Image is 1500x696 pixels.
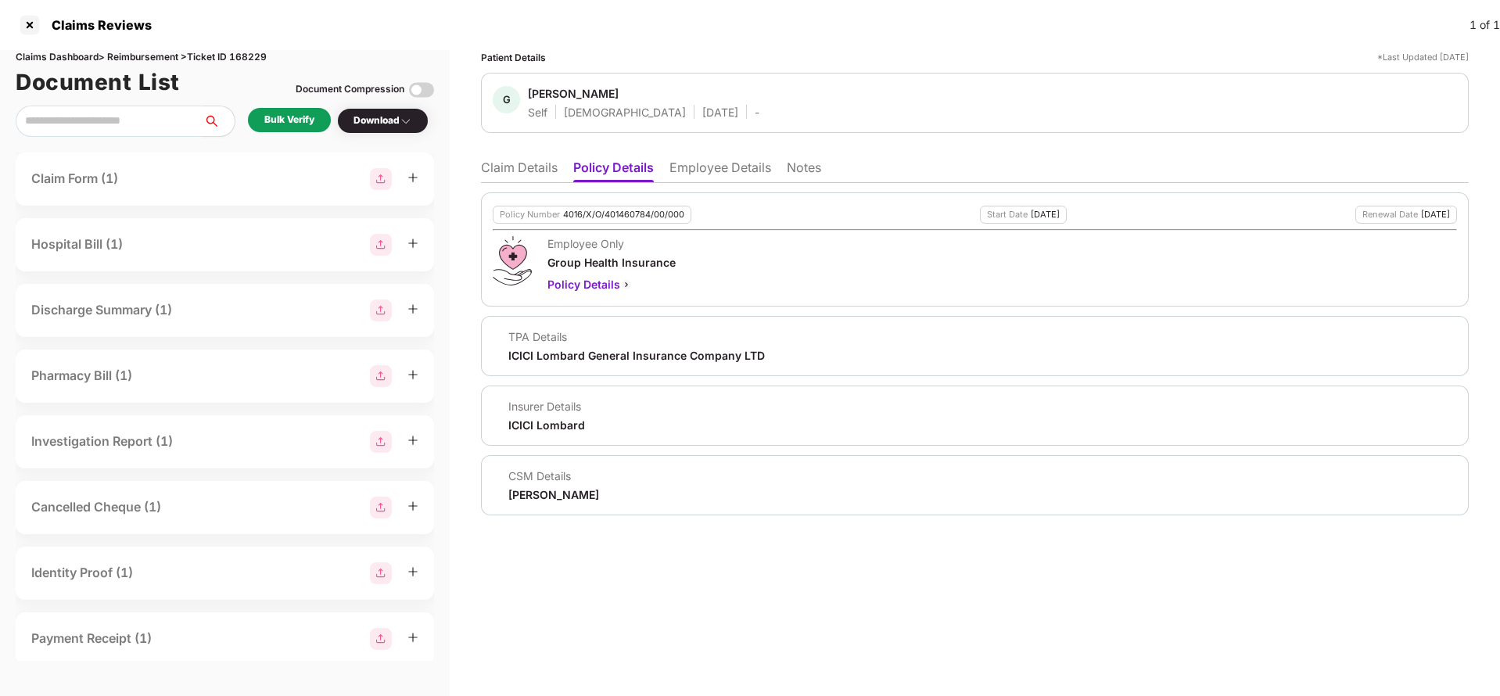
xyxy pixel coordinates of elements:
div: - [755,105,759,120]
img: svg+xml;base64,PHN2ZyBpZD0iR3JvdXBfMjg4MTMiIGRhdGEtbmFtZT0iR3JvdXAgMjg4MTMiIHhtbG5zPSJodHRwOi8vd3... [370,234,392,256]
div: ICICI Lombard General Insurance Company LTD [508,348,765,363]
div: Payment Receipt (1) [31,629,152,648]
img: svg+xml;base64,PHN2ZyBpZD0iR3JvdXBfMjg4MTMiIGRhdGEtbmFtZT0iR3JvdXAgMjg4MTMiIHhtbG5zPSJodHRwOi8vd3... [370,300,392,321]
div: Self [528,105,547,120]
span: plus [407,369,418,380]
div: [PERSON_NAME] [528,86,619,101]
img: svg+xml;base64,PHN2ZyBpZD0iR3JvdXBfMjg4MTMiIGRhdGEtbmFtZT0iR3JvdXAgMjg4MTMiIHhtbG5zPSJodHRwOi8vd3... [370,168,392,190]
li: Claim Details [481,160,558,182]
div: Discharge Summary (1) [31,300,172,320]
div: [PERSON_NAME] [508,487,599,502]
div: Start Date [987,210,1028,220]
div: Policy Number [500,210,560,220]
div: Cancelled Cheque (1) [31,497,161,517]
div: Renewal Date [1362,210,1418,220]
img: svg+xml;base64,PHN2ZyBpZD0iR3JvdXBfMjg4MTMiIGRhdGEtbmFtZT0iR3JvdXAgMjg4MTMiIHhtbG5zPSJodHRwOi8vd3... [370,431,392,453]
div: [DATE] [702,105,738,120]
img: svg+xml;base64,PHN2ZyBpZD0iRHJvcGRvd24tMzJ4MzIiIHhtbG5zPSJodHRwOi8vd3d3LnczLm9yZy8yMDAwL3N2ZyIgd2... [400,115,412,127]
button: search [203,106,235,137]
div: G [493,86,520,113]
img: svg+xml;base64,PHN2ZyBpZD0iVG9nZ2xlLTMyeDMyIiB4bWxucz0iaHR0cDovL3d3dy53My5vcmcvMjAwMC9zdmciIHdpZH... [409,77,434,102]
div: [DATE] [1421,210,1450,220]
span: plus [407,500,418,511]
div: Patient Details [481,50,546,65]
div: Policy Details [547,276,676,293]
div: Identity Proof (1) [31,563,133,583]
li: Employee Details [669,160,771,182]
div: Investigation Report (1) [31,432,173,451]
span: plus [407,303,418,314]
div: Insurer Details [508,399,585,414]
div: Download [353,113,412,128]
div: Claims Reviews [42,17,152,33]
div: 1 of 1 [1469,16,1500,34]
img: svg+xml;base64,PHN2ZyBpZD0iR3JvdXBfMjg4MTMiIGRhdGEtbmFtZT0iR3JvdXAgMjg4MTMiIHhtbG5zPSJodHRwOi8vd3... [370,497,392,518]
div: ICICI Lombard [508,418,585,432]
div: [DATE] [1031,210,1060,220]
div: Bulk Verify [264,113,314,127]
div: TPA Details [508,329,765,344]
div: Claim Form (1) [31,169,118,188]
div: Document Compression [296,82,404,97]
div: *Last Updated [DATE] [1377,50,1469,65]
img: svg+xml;base64,PHN2ZyBpZD0iR3JvdXBfMjg4MTMiIGRhdGEtbmFtZT0iR3JvdXAgMjg4MTMiIHhtbG5zPSJodHRwOi8vd3... [370,628,392,650]
span: plus [407,632,418,643]
img: svg+xml;base64,PHN2ZyBpZD0iR3JvdXBfMjg4MTMiIGRhdGEtbmFtZT0iR3JvdXAgMjg4MTMiIHhtbG5zPSJodHRwOi8vd3... [370,365,392,387]
span: search [203,115,235,127]
img: svg+xml;base64,PHN2ZyBpZD0iR3JvdXBfMjg4MTMiIGRhdGEtbmFtZT0iR3JvdXAgMjg4MTMiIHhtbG5zPSJodHRwOi8vd3... [370,562,392,584]
span: plus [407,238,418,249]
img: svg+xml;base64,PHN2ZyB4bWxucz0iaHR0cDovL3d3dy53My5vcmcvMjAwMC9zdmciIHdpZHRoPSI0OS4zMiIgaGVpZ2h0PS... [493,236,531,285]
li: Policy Details [573,160,654,182]
div: Hospital Bill (1) [31,235,123,254]
span: plus [407,566,418,577]
div: 4016/X/O/401460784/00/000 [563,210,684,220]
li: Notes [787,160,821,182]
img: svg+xml;base64,PHN2ZyBpZD0iQmFjay0yMHgyMCIgeG1sbnM9Imh0dHA6Ly93d3cudzMub3JnLzIwMDAvc3ZnIiB3aWR0aD... [620,278,633,291]
div: Pharmacy Bill (1) [31,366,132,386]
div: [DEMOGRAPHIC_DATA] [564,105,686,120]
div: Claims Dashboard > Reimbursement > Ticket ID 168229 [16,50,434,65]
div: Employee Only [547,236,676,251]
span: plus [407,435,418,446]
div: CSM Details [508,468,599,483]
span: plus [407,172,418,183]
h1: Document List [16,65,180,99]
div: Group Health Insurance [547,255,676,270]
